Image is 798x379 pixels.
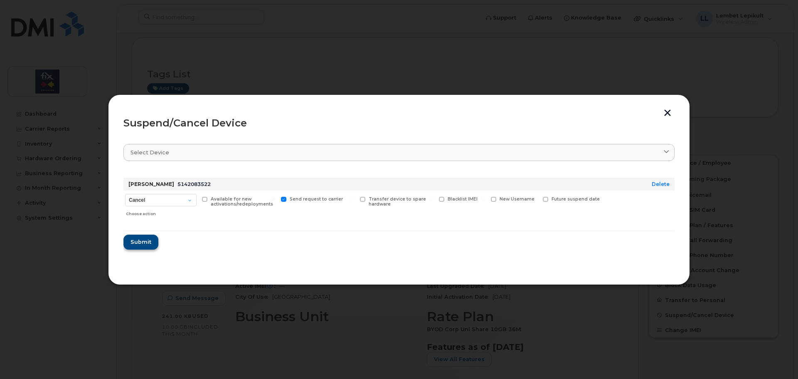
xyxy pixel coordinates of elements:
span: Send request to carrier [290,196,343,202]
input: Blacklist IMEI [429,197,433,201]
strong: [PERSON_NAME] [128,181,174,187]
input: Transfer device to spare hardware [350,197,354,201]
span: Submit [131,238,151,246]
span: Available for new activations/redeployments [211,196,273,207]
input: Future suspend date [533,197,537,201]
span: 5142083522 [177,181,211,187]
input: New Username [481,197,485,201]
input: Available for new activations/redeployments [192,197,196,201]
input: Send request to carrier [271,197,275,201]
div: Choose action [126,207,197,217]
span: Blacklist IMEI [448,196,478,202]
a: Select device [123,144,675,161]
span: Select device [131,149,169,156]
div: Suspend/Cancel Device [123,118,675,128]
span: Future suspend date [552,196,600,202]
a: Delete [652,181,670,187]
button: Submit [123,235,158,250]
span: Transfer device to spare hardware [369,196,426,207]
span: New Username [500,196,534,202]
